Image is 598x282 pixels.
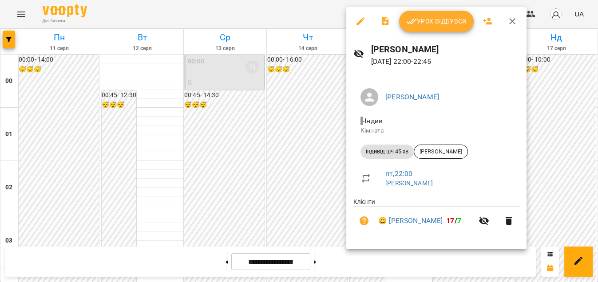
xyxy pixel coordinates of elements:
span: 7 [457,216,461,225]
h6: [PERSON_NAME] [371,43,519,56]
div: [PERSON_NAME] [414,145,468,159]
font: Урок відбувся [417,16,467,27]
a: пт , 22:00 [385,169,412,178]
button: Урок відбувся [399,11,474,32]
button: Візит ще не сплачено. Додати оплату? [353,210,375,231]
a: 😀 [PERSON_NAME] [378,215,443,226]
span: - Індив [360,117,384,125]
a: [PERSON_NAME] [385,93,439,101]
b: / [446,216,461,225]
span: 17 [446,216,454,225]
font: Клієнти [353,198,375,205]
span: [PERSON_NAME] [414,148,467,156]
span: індивід шч 45 хв [360,148,414,156]
p: [DATE] 22:00 - 22:45 [371,56,519,67]
a: [PERSON_NAME] [385,180,433,187]
p: Кімната [360,126,512,135]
